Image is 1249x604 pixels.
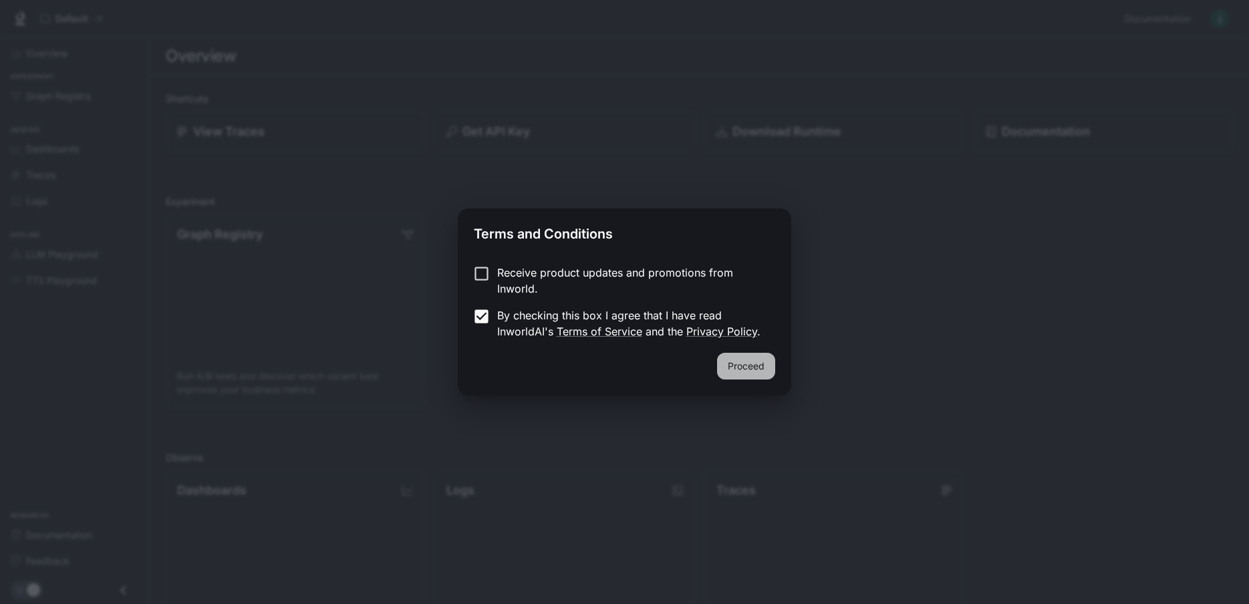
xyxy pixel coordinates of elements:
p: By checking this box I agree that I have read InworldAI's and the . [497,307,765,339]
a: Privacy Policy [686,325,757,338]
h2: Terms and Conditions [458,208,791,254]
button: Proceed [717,353,775,380]
p: Receive product updates and promotions from Inworld. [497,265,765,297]
a: Terms of Service [557,325,642,338]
